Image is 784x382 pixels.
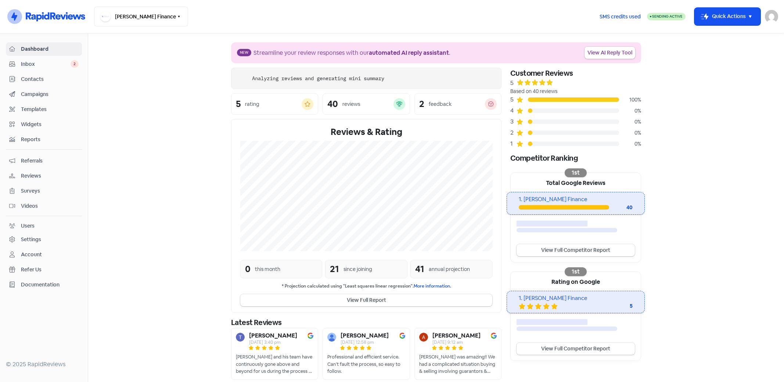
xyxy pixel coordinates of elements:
[510,88,641,95] div: Based on 40 reviews
[245,100,259,108] div: rating
[652,14,683,19] span: Sending Active
[327,353,405,375] div: Professional and efficient service. Can’t fault the process, so easy to follow.
[21,75,79,83] span: Contacts
[249,340,297,344] div: [DATE] 3:40 pm
[6,42,82,56] a: Dashboard
[21,266,79,274] span: Refer Us
[21,157,79,165] span: Referrals
[414,93,501,115] a: 2feedback
[6,219,82,233] a: Users
[432,340,481,344] div: [DATE] 9:12 am
[252,75,384,82] div: Analyzing reviews and generating mini summary
[231,93,318,115] a: 5rating
[6,278,82,292] a: Documentation
[619,140,641,148] div: 0%
[510,106,516,115] div: 4
[21,60,71,68] span: Inbox
[21,251,42,258] div: Account
[619,118,641,126] div: 0%
[647,12,686,21] a: Sending Active
[510,117,516,126] div: 3
[21,106,79,113] span: Templates
[21,90,79,98] span: Campaigns
[21,281,79,289] span: Documentation
[327,333,336,342] img: Avatar
[6,199,82,213] a: Videos
[510,68,641,79] div: Customer Reviews
[240,294,492,306] button: View Full Report
[765,10,778,23] img: User
[6,233,82,246] a: Settings
[593,12,647,20] a: SMS credits used
[6,118,82,131] a: Widgets
[21,222,35,230] div: Users
[6,154,82,168] a: Referrals
[253,49,450,57] div: Streamline your review responses with our .
[21,121,79,128] span: Widgets
[236,100,241,108] div: 5
[308,333,313,339] img: Image
[240,283,492,290] small: * Projection calculated using "Least squares linear regression".
[432,333,481,339] b: [PERSON_NAME]
[619,129,641,137] div: 0%
[6,169,82,183] a: Reviews
[6,360,82,369] div: © 2025 RapidReviews
[694,8,760,25] button: Quick Actions
[21,187,79,195] span: Surveys
[600,13,641,21] span: SMS credits used
[6,88,82,101] a: Campaigns
[511,173,641,192] div: Total Google Reviews
[429,265,470,273] div: annual projection
[21,172,79,180] span: Reviews
[519,195,632,204] div: 1. [PERSON_NAME] Finance
[6,72,82,86] a: Contacts
[369,49,449,57] b: automated AI reply assistant
[94,7,188,26] button: [PERSON_NAME] Finance
[619,107,641,115] div: 0%
[344,265,372,273] div: since joining
[6,184,82,198] a: Surveys
[510,139,516,148] div: 1
[323,93,410,115] a: 40reviews
[21,236,41,243] div: Settings
[236,333,245,342] img: Avatar
[511,272,641,291] div: Rating on Google
[240,125,492,139] div: Reviews & Rating
[231,317,501,328] div: Latest Reviews
[510,79,514,88] div: 5
[419,353,497,375] div: [PERSON_NAME] was amazing!! We had a complicated situation buying & selling involving guarantors ...
[565,168,587,177] div: 1st
[429,100,452,108] div: feedback
[330,263,339,276] div: 21
[609,204,633,211] div: 40
[565,267,587,276] div: 1st
[327,100,338,108] div: 40
[6,133,82,146] a: Reports
[21,136,79,143] span: Reports
[21,202,79,210] span: Videos
[399,333,405,339] img: Image
[236,353,313,375] div: [PERSON_NAME] and his team have continuously gone above and beyond for us during the process of b...
[585,47,635,59] a: View AI Reply Tool
[517,244,635,256] a: View Full Competitor Report
[342,100,360,108] div: reviews
[249,333,297,339] b: [PERSON_NAME]
[71,60,79,68] span: 2
[21,45,79,53] span: Dashboard
[419,100,424,108] div: 2
[510,95,516,104] div: 5
[519,294,632,303] div: 1. [PERSON_NAME] Finance
[341,340,389,344] div: [DATE] 12:58 pm
[341,333,389,339] b: [PERSON_NAME]
[6,263,82,276] a: Refer Us
[603,302,633,310] div: 5
[510,153,641,164] div: Competitor Ranking
[237,49,251,56] span: New
[491,333,497,339] img: Image
[619,96,641,104] div: 100%
[6,103,82,116] a: Templates
[255,265,280,273] div: this month
[6,57,82,71] a: Inbox 2
[6,248,82,261] a: Account
[414,283,451,289] a: More information.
